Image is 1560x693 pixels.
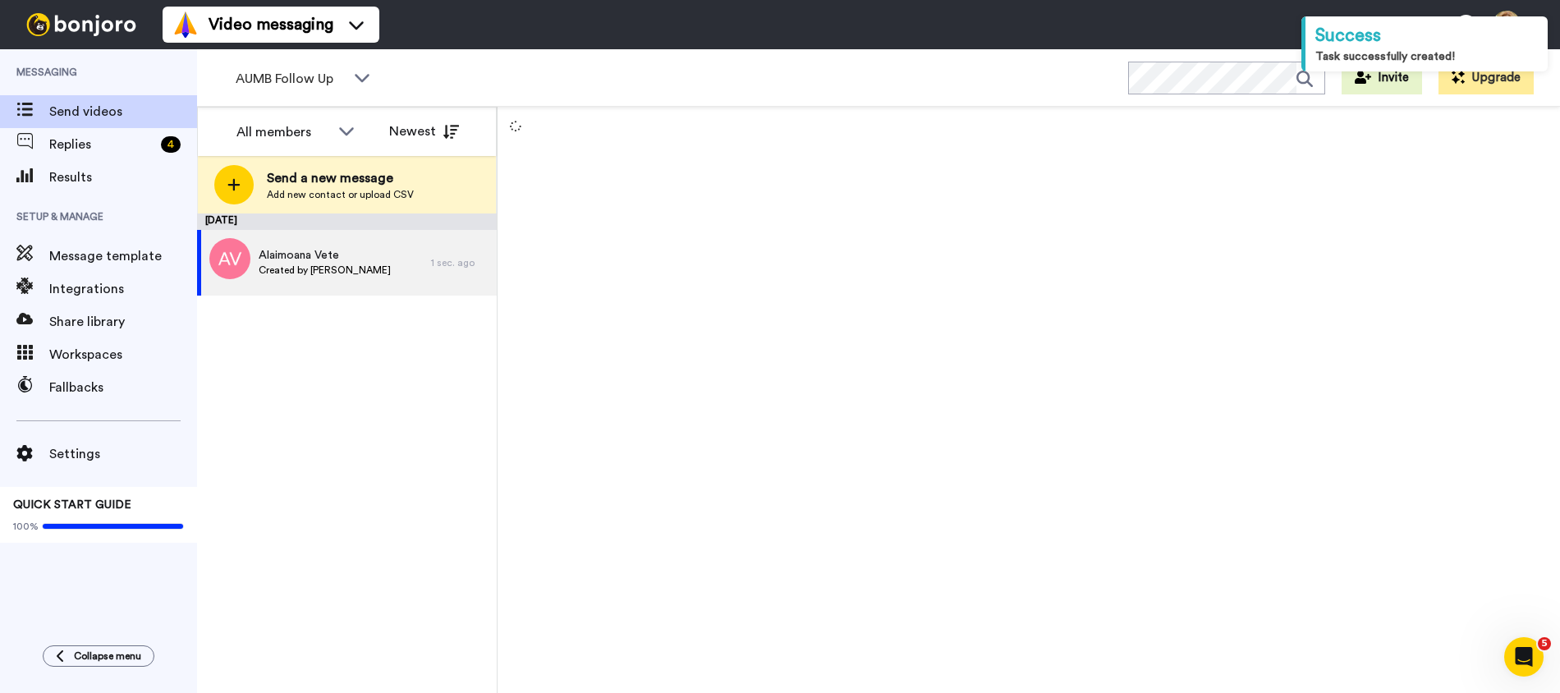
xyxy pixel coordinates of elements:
[49,279,197,299] span: Integrations
[172,11,199,38] img: vm-color.svg
[49,246,197,266] span: Message template
[49,168,197,187] span: Results
[431,256,489,269] div: 1 sec. ago
[1438,62,1534,94] button: Upgrade
[267,188,414,201] span: Add new contact or upload CSV
[74,649,141,663] span: Collapse menu
[13,499,131,511] span: QUICK START GUIDE
[49,378,197,397] span: Fallbacks
[49,312,197,332] span: Share library
[20,13,143,36] img: bj-logo-header-white.svg
[236,122,330,142] div: All members
[161,136,181,153] div: 4
[43,645,154,667] button: Collapse menu
[197,213,497,230] div: [DATE]
[259,264,391,277] span: Created by [PERSON_NAME]
[267,168,414,188] span: Send a new message
[49,102,197,122] span: Send videos
[377,115,471,148] button: Newest
[1342,62,1422,94] button: Invite
[259,247,391,264] span: Alaimoana Vete
[49,345,197,365] span: Workspaces
[209,13,333,36] span: Video messaging
[209,238,250,279] img: av.png
[1538,637,1551,650] span: 5
[49,444,197,464] span: Settings
[1504,637,1544,677] iframe: Intercom live chat
[1315,23,1538,48] div: Success
[49,135,154,154] span: Replies
[236,69,346,89] span: AUMB Follow Up
[13,520,39,533] span: 100%
[1315,48,1538,65] div: Task successfully created!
